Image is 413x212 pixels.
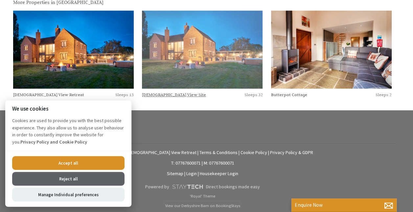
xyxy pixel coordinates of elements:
[142,11,263,89] img: An image of 'Church View Site', Derbyshire
[197,149,198,155] span: |
[12,188,125,201] button: Manage Individual preferences
[13,92,84,97] a: [DEMOGRAPHIC_DATA] View Retreat
[9,181,396,192] a: Powered byDirect bookings made easy
[239,149,240,155] span: |
[184,171,185,176] span: |
[200,171,238,176] a: Housekeeper Login
[199,149,238,155] a: Terms & Conditions
[9,194,396,199] p: 'Royal' Theme
[172,183,203,191] img: scrumpy.png
[13,11,134,89] img: An image of 'Church View Retreat', Derbyshire
[271,11,392,89] img: An image of 'Butterpot Cottage', Derbyshire
[5,106,131,112] h2: We use cookies
[20,139,87,145] a: Privacy Policy and Cookie Policy
[186,171,197,176] a: Login
[92,149,196,155] a: © Copyright 2025 [DEMOGRAPHIC_DATA] View Retreat
[12,172,125,186] button: Reject all
[268,149,269,155] span: |
[295,202,393,208] p: Enquire Now
[198,171,199,176] span: |
[376,92,392,97] span: Sleeps 2
[270,149,313,155] a: Privacy Policy & GDPR
[171,160,201,166] a: T: 07767600071
[241,149,267,155] a: Cookie Policy
[204,160,234,166] a: M: 07767600071
[115,92,134,97] span: Sleeps 15
[271,92,307,97] a: Butterpot Cottage
[142,92,206,97] a: [DEMOGRAPHIC_DATA] View Site
[165,201,240,208] a: View our Derbyshire Barn on BookingStays
[5,117,131,150] p: Cookies are used to provide you with the best possible experience. They also allow us to analyse ...
[202,160,203,166] span: |
[244,92,263,97] span: Sleeps 32
[12,156,125,170] button: Accept all
[167,171,183,176] a: Sitemap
